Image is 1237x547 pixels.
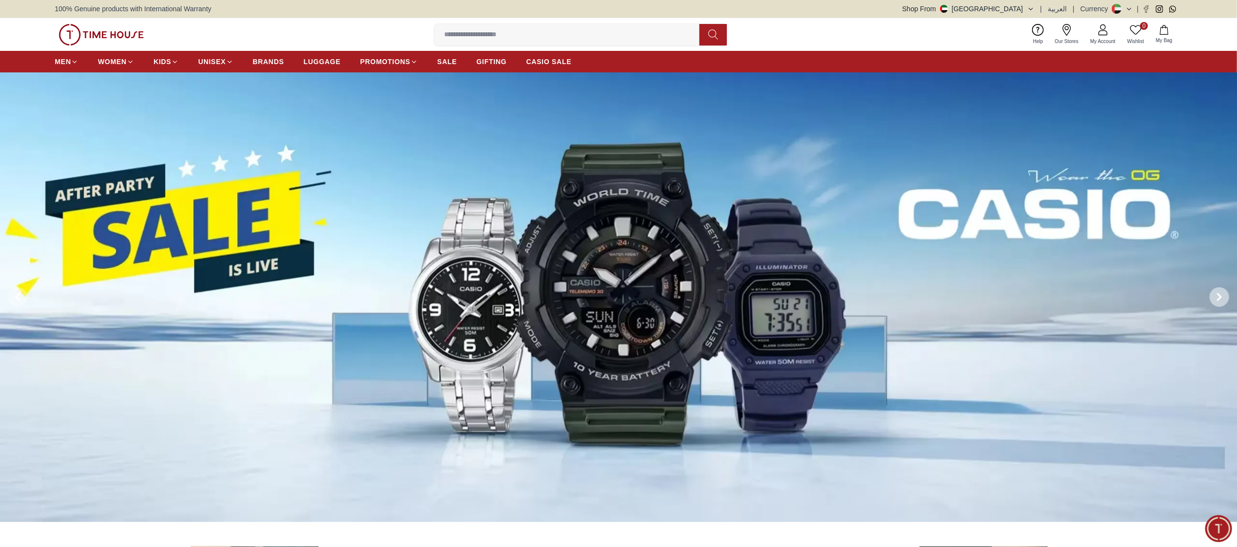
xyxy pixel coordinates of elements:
a: LUGGAGE [304,53,341,70]
div: Chat Widget [1205,515,1232,542]
span: CASIO SALE [526,57,572,67]
span: | [1040,4,1042,14]
span: 0 [1140,22,1148,30]
button: My Bag [1150,23,1178,46]
div: Currency [1080,4,1112,14]
span: PROMOTIONS [360,57,410,67]
a: PROMOTIONS [360,53,418,70]
span: My Bag [1152,37,1176,44]
div: Find your dream watch—experts ready to assist! [12,244,183,264]
span: Home [39,366,59,374]
a: Instagram [1156,5,1163,13]
span: Chat with us now [45,290,166,302]
a: UNISEX [198,53,233,70]
span: 100% Genuine products with International Warranty [55,4,211,14]
span: WOMEN [98,57,127,67]
img: Company logo [13,13,32,32]
span: | [1137,4,1139,14]
a: WOMEN [98,53,134,70]
a: MEN [55,53,78,70]
span: | [1073,4,1075,14]
a: Help [1027,22,1049,47]
a: Our Stores [1049,22,1084,47]
div: Timehousecompany [12,202,183,239]
div: Conversation [97,345,192,378]
img: United Arab Emirates [940,5,948,13]
a: CASIO SALE [526,53,572,70]
span: LUGGAGE [304,57,341,67]
span: Wishlist [1124,38,1148,45]
span: GIFTING [476,57,507,67]
span: UNISEX [198,57,225,67]
a: SALE [437,53,457,70]
a: GIFTING [476,53,507,70]
a: Whatsapp [1169,5,1176,13]
span: Conversation [122,366,167,374]
span: BRANDS [253,57,284,67]
button: Shop From[GEOGRAPHIC_DATA] [902,4,1035,14]
a: Facebook [1143,5,1150,13]
span: My Account [1086,38,1120,45]
a: KIDS [154,53,179,70]
span: SALE [437,57,457,67]
div: Home [3,345,95,378]
a: 0Wishlist [1122,22,1150,47]
span: Help [1029,38,1047,45]
span: KIDS [154,57,171,67]
div: Chat with us now [12,276,183,316]
span: Our Stores [1051,38,1082,45]
img: ... [59,24,144,46]
a: BRANDS [253,53,284,70]
button: العربية [1048,4,1067,14]
span: MEN [55,57,71,67]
